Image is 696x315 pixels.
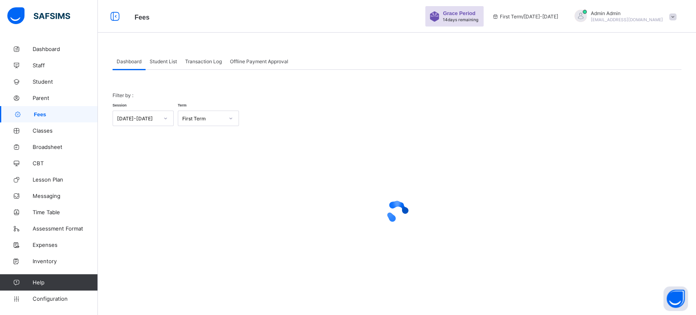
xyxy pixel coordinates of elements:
span: Fees [34,111,98,118]
span: Parent [33,95,98,101]
span: Student [33,78,98,85]
button: Open asap [663,286,688,311]
span: Time Table [33,209,98,215]
span: Offline Payment Approval [230,58,288,64]
span: Grace Period [443,10,475,16]
span: [EMAIL_ADDRESS][DOMAIN_NAME] [591,17,663,22]
span: Term [178,103,186,107]
div: [DATE]-[DATE] [117,115,159,122]
span: Inventory [33,258,98,264]
span: Help [33,279,97,286]
span: Broadsheet [33,144,98,150]
div: First Term [182,115,224,122]
span: Session [113,103,127,107]
span: Assessment Format [33,225,98,232]
span: Transaction Log [185,58,222,64]
span: Messaging [33,193,98,199]
span: Admin Admin [591,10,663,16]
span: Dashboard [33,46,98,52]
span: Configuration [33,295,97,302]
span: session/term information [492,13,558,20]
span: Dashboard [117,58,141,64]
img: sticker-purple.71386a28dfed39d6af7621340158ba97.svg [429,11,440,22]
span: 14 days remaining [443,17,478,22]
span: Fees [135,14,149,21]
span: Classes [33,127,98,134]
span: CBT [33,160,98,166]
img: safsims [7,7,70,24]
div: AdminAdmin [566,10,681,23]
span: Expenses [33,242,98,248]
span: Lesson Plan [33,176,98,183]
span: Staff [33,62,98,69]
span: Student List [150,58,177,64]
span: Filter by : [113,92,133,98]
